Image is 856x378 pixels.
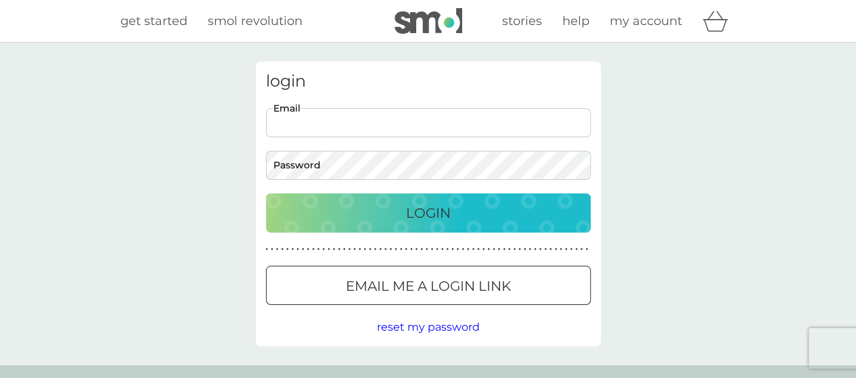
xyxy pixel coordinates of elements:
[441,246,444,253] p: ●
[281,246,284,253] p: ●
[338,246,340,253] p: ●
[363,246,366,253] p: ●
[426,246,428,253] p: ●
[544,246,547,253] p: ●
[384,246,387,253] p: ●
[461,246,464,253] p: ●
[487,246,490,253] p: ●
[266,193,591,233] button: Login
[436,246,438,253] p: ●
[343,246,346,253] p: ●
[560,246,562,253] p: ●
[400,246,403,253] p: ●
[266,266,591,305] button: Email me a login link
[555,246,558,253] p: ●
[379,246,382,253] p: ●
[353,246,356,253] p: ●
[477,246,480,253] p: ●
[451,246,454,253] p: ●
[446,246,449,253] p: ●
[575,246,578,253] p: ●
[286,246,289,253] p: ●
[406,202,451,224] p: Login
[348,246,351,253] p: ●
[405,246,407,253] p: ●
[549,246,552,253] p: ●
[472,246,475,253] p: ●
[307,246,310,253] p: ●
[431,246,434,253] p: ●
[120,11,187,31] a: get started
[395,8,462,34] img: smol
[395,246,397,253] p: ●
[585,246,588,253] p: ●
[120,14,187,28] span: get started
[317,246,320,253] p: ●
[292,246,294,253] p: ●
[503,246,505,253] p: ●
[377,321,480,333] span: reset my password
[524,246,526,253] p: ●
[374,246,377,253] p: ●
[610,14,682,28] span: my account
[482,246,485,253] p: ●
[570,246,572,253] p: ●
[518,246,521,253] p: ●
[208,11,302,31] a: smol revolution
[276,246,279,253] p: ●
[333,246,336,253] p: ●
[359,246,361,253] p: ●
[302,246,305,253] p: ●
[534,246,537,253] p: ●
[420,246,423,253] p: ●
[565,246,568,253] p: ●
[415,246,418,253] p: ●
[528,246,531,253] p: ●
[502,11,542,31] a: stories
[562,11,589,31] a: help
[514,246,516,253] p: ●
[266,246,269,253] p: ●
[581,246,583,253] p: ●
[702,7,736,34] div: basket
[346,275,511,297] p: Email me a login link
[369,246,371,253] p: ●
[377,318,480,336] button: reset my password
[467,246,470,253] p: ●
[498,246,501,253] p: ●
[296,246,299,253] p: ●
[271,246,273,253] p: ●
[266,72,591,91] h3: login
[610,11,682,31] a: my account
[562,14,589,28] span: help
[390,246,392,253] p: ●
[502,14,542,28] span: stories
[493,246,495,253] p: ●
[410,246,413,253] p: ●
[328,246,330,253] p: ●
[508,246,511,253] p: ●
[322,246,325,253] p: ●
[312,246,315,253] p: ●
[539,246,542,253] p: ●
[457,246,459,253] p: ●
[208,14,302,28] span: smol revolution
